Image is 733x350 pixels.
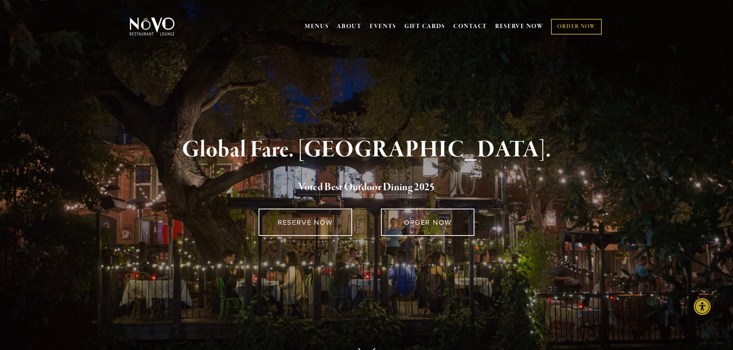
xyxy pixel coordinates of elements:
[370,23,396,30] a: EVENTS
[381,209,474,236] a: ORDER NOW
[142,179,591,196] h2: 5
[305,23,329,30] a: MENUS
[495,19,544,34] a: RESERVE NOW
[298,181,429,195] a: Voted Best Outdoor Dining 202
[551,19,601,35] a: ORDER NOW
[404,19,445,34] a: GIFT CARDS
[182,135,551,164] strong: Global Fare. [GEOGRAPHIC_DATA].
[128,17,176,36] img: Novo Restaurant &amp; Lounge
[259,209,352,236] a: RESERVE NOW
[694,298,711,315] div: Accessibility Menu
[337,23,362,30] a: ABOUT
[453,19,487,34] a: CONTACT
